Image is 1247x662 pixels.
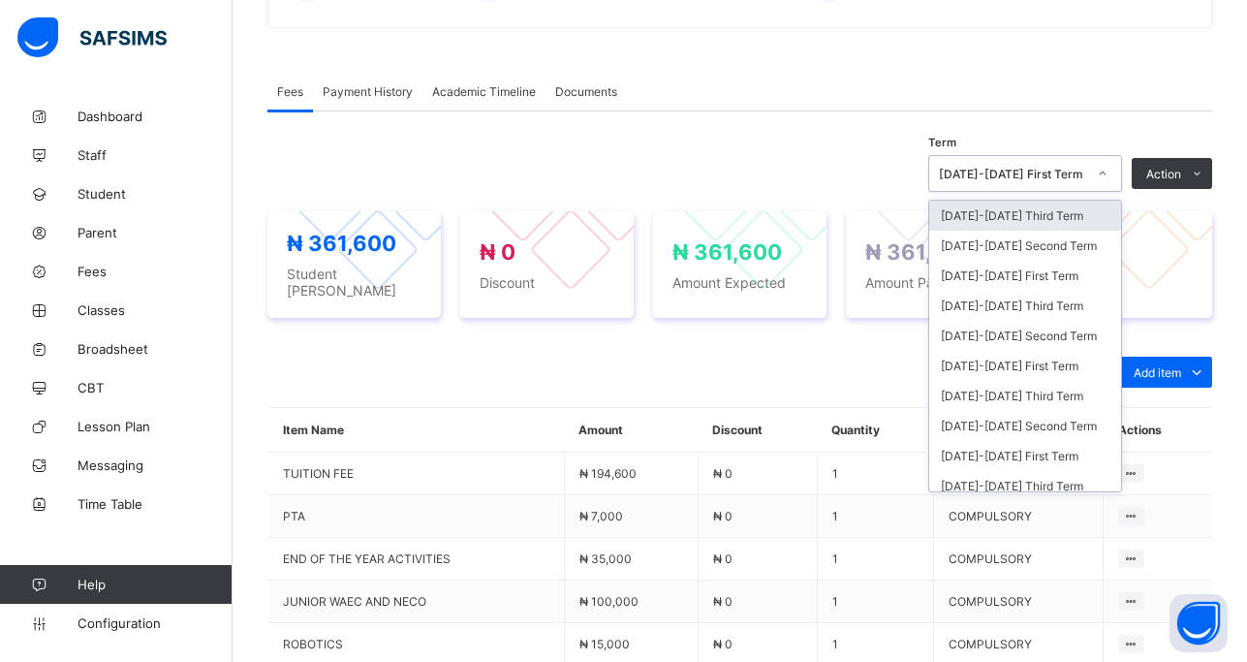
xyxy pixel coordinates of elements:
span: Broadsheet [78,341,233,357]
span: Student [PERSON_NAME] [287,266,421,299]
span: ₦ 194,600 [579,466,637,481]
div: [DATE]-[DATE] Third Term [929,471,1121,501]
span: Add item [1134,365,1181,380]
div: [DATE]-[DATE] First Term [929,441,1121,471]
span: TUITION FEE [283,466,549,481]
div: [DATE]-[DATE] Third Term [929,291,1121,321]
div: [DATE]-[DATE] Second Term [929,411,1121,441]
span: ₦ 7,000 [579,509,623,523]
span: Classes [78,302,233,318]
span: ₦ 0 [713,594,733,609]
span: ₦ 361,600 [672,239,782,265]
span: ₦ 361,600 [865,239,975,265]
div: [DATE]-[DATE] Third Term [929,381,1121,411]
span: ₦ 35,000 [579,552,632,566]
td: 1 [817,581,933,623]
span: ₦ 0 [713,552,733,566]
span: CBT [78,380,233,395]
span: Messaging [78,457,233,473]
span: JUNIOR WAEC AND NECO [283,594,549,609]
span: Amount Expected [672,274,807,291]
span: Fees [78,264,233,279]
span: Dashboard [78,109,233,124]
span: Lesson Plan [78,419,233,434]
span: Configuration [78,615,232,631]
span: ₦ 361,600 [287,231,396,256]
span: Student [78,186,233,202]
span: Payment History [323,84,413,99]
div: [DATE]-[DATE] Second Term [929,321,1121,351]
span: ₦ 0 [713,466,733,481]
button: Open asap [1169,594,1228,652]
th: Actions [1104,408,1212,453]
td: 1 [817,453,933,495]
span: ₦ 15,000 [579,637,630,651]
span: Time Table [78,496,233,512]
td: COMPULSORY [933,581,1103,623]
div: [DATE]-[DATE] Third Term [929,201,1121,231]
th: Item Name [268,408,565,453]
div: [DATE]-[DATE] First Term [929,261,1121,291]
span: ₦ 0 [713,509,733,523]
span: Action [1146,167,1181,181]
span: ₦ 100,000 [579,594,639,609]
th: Quantity [817,408,933,453]
span: Documents [555,84,617,99]
span: END OF THE YEAR ACTIVITIES [283,552,549,566]
span: ROBOTICS [283,637,549,651]
span: Term [928,136,956,149]
span: Help [78,577,232,592]
span: ₦ 0 [713,637,733,651]
div: [DATE]-[DATE] First Term [939,167,1086,181]
span: Parent [78,225,233,240]
div: [DATE]-[DATE] Second Term [929,231,1121,261]
span: Fees [277,84,303,99]
td: 1 [817,495,933,538]
th: Amount [564,408,698,453]
span: Amount Paid [865,274,1000,291]
td: 1 [817,538,933,581]
th: Discount [698,408,817,453]
span: ₦ 0 [480,239,515,265]
span: PTA [283,509,549,523]
span: Staff [78,147,233,163]
td: COMPULSORY [933,495,1103,538]
span: Balance [1058,274,1193,291]
span: Discount [480,274,614,291]
img: safsims [17,17,167,58]
span: Academic Timeline [432,84,536,99]
td: COMPULSORY [933,538,1103,581]
div: [DATE]-[DATE] First Term [929,351,1121,381]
